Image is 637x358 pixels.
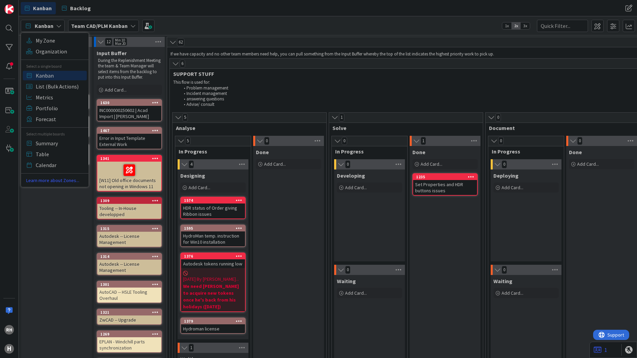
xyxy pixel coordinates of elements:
div: 1301AutoCAD -- HSLE Tooling Overhaul [97,281,161,303]
div: 1315 [97,226,161,232]
span: Waiting [493,278,512,284]
div: 1309 [100,198,161,203]
div: 1301 [97,281,161,288]
span: 0 [264,137,269,145]
span: Add Card... [502,290,523,296]
a: 1301AutoCAD -- HSLE Tooling Overhaul [97,281,162,303]
a: Forecast [23,114,87,124]
span: Add Card... [421,161,442,167]
span: Summary [36,138,85,148]
div: 1321 [100,310,161,315]
div: Error in Input Template External Work [97,134,161,149]
div: 1301 [100,282,161,287]
span: Kanban [33,4,52,12]
span: Done [569,149,582,156]
span: Done [256,149,269,156]
a: Kanban [23,71,87,80]
span: 1 [421,137,426,145]
div: 1341 [100,156,161,161]
div: Min 10 [115,38,125,42]
div: 1314Autodesk -- License Management [97,254,161,275]
span: Waiting [337,278,356,284]
span: 0 [342,137,347,145]
div: 1595 [181,225,245,231]
div: 1467Error in Input Template External Work [97,128,161,149]
div: 1341 [97,156,161,162]
span: 3x [521,22,530,29]
span: Add Card... [264,161,286,167]
img: Visit kanbanzone.com [4,4,14,14]
div: HDR status of Order giving Ribbon issues [181,204,245,218]
div: 1376 [181,253,245,259]
div: Autodesk -- License Management [97,260,161,275]
a: Calendar [23,160,87,170]
span: 0 [502,266,507,274]
span: In Progress [179,148,242,155]
div: 1379Hydroman license [181,318,245,333]
span: 1x [502,22,511,29]
span: Add Card... [345,184,367,191]
a: 1235Set Properties and HDR buttons issues [412,173,478,196]
span: Deploying [493,172,519,179]
div: EPLAN - Windchill parts synchronization [97,337,161,352]
span: Kanban [35,22,53,30]
div: 1595 [184,226,245,231]
span: Done [412,149,425,156]
a: Organization [23,47,87,56]
div: AutoCAD -- HSLE Tooling Overhaul [97,288,161,303]
div: Select a single board [21,63,88,69]
a: 1467Error in Input Template External Work [97,127,162,149]
a: My Zone [23,36,87,45]
span: 0 [498,137,504,145]
a: 1309Tooling -- In-House developped [97,197,162,219]
div: Autodesk tokens running low [181,259,245,268]
div: 1315 [100,226,161,231]
span: Add Card... [577,161,599,167]
span: Calendar [36,160,85,170]
div: 1595HydroMan temp. instruction for Win10 installation [181,225,245,246]
a: 1315Autodesk -- License Management [97,225,162,247]
a: 1379Hydroman license [180,318,246,334]
span: 0 [495,113,501,121]
span: Developing [337,172,365,179]
div: 1467 [97,128,161,134]
b: We need [PERSON_NAME] to acquire new tokens once he's back from his holidays ([DATE]) [183,283,243,310]
span: Forecast [36,114,85,124]
div: 1574 [181,197,245,204]
a: 1314Autodesk -- License Management [97,253,162,275]
span: Solve [332,125,474,131]
div: 1376Autodesk tokens running low [181,253,245,268]
span: List (Bulk Actions) [36,81,85,92]
div: 1341[W11] Old office documents not opening in Windows 11 [97,156,161,191]
span: 5 [185,137,191,145]
span: Organization [36,46,85,56]
a: Portfolio [23,103,87,113]
div: 1630INC000000250602 | Acad Import | [PERSON_NAME] [97,100,161,121]
span: Input Buffer [97,50,127,56]
div: 1269 [97,331,161,337]
span: Kanban [36,70,85,81]
p: During the Replenishment Meeting the team & Team Manager will select items from the backlog to pu... [98,58,161,80]
span: 12 [105,38,112,46]
a: 1574HDR status of Order giving Ribbon issues [180,197,246,219]
b: Team CAD/PLM Kanban [71,22,128,29]
div: 1321ZwCAD -- Upgrade [97,309,161,324]
span: Analyse [176,125,318,131]
span: My Zone [36,35,85,46]
div: 1314 [97,254,161,260]
a: 1341[W11] Old office documents not opening in Windows 11 [97,155,162,192]
span: Add Card... [345,290,367,296]
span: Designing [180,172,205,179]
span: 4 [189,160,194,168]
a: Metrics [23,93,87,102]
a: Kanban [21,2,56,14]
div: Set Properties and HDR buttons issues [413,180,477,195]
div: 1269EPLAN - Windchill parts synchronization [97,331,161,352]
span: 0 [502,160,507,168]
span: In Progress [492,148,555,155]
div: 1309 [97,198,161,204]
div: H [4,344,14,354]
div: 1235 [416,175,477,179]
span: Support [14,1,31,9]
div: Hydroman license [181,324,245,333]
